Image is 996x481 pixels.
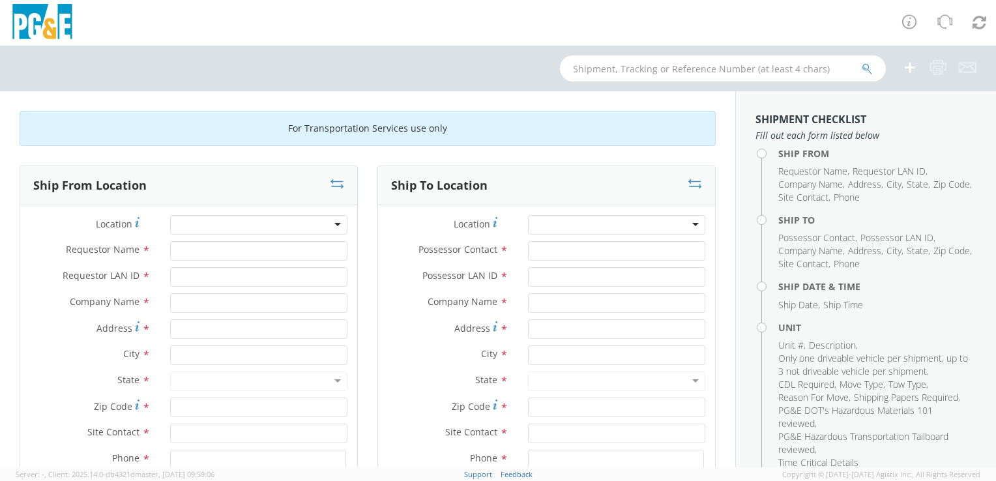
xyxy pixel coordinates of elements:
a: Feedback [501,469,533,479]
span: Company Name [428,295,497,308]
span: Phone [112,452,139,464]
h4: Unit [778,323,976,332]
span: Site Contact [778,191,828,203]
li: , [778,299,820,312]
span: Requestor LAN ID [853,165,926,177]
h3: Ship To Location [391,179,488,192]
span: Unit # [778,339,804,351]
span: Site Contact [445,426,497,438]
li: , [778,352,973,378]
span: State [907,178,928,190]
span: master, [DATE] 09:59:06 [135,469,214,479]
span: Address [848,244,881,257]
li: , [778,178,845,191]
span: Reason For Move [778,391,849,403]
span: Description [809,339,856,351]
span: Phone [834,257,860,270]
span: City [886,178,901,190]
span: Client: 2025.14.0-db4321d [48,469,214,479]
li: , [848,178,883,191]
span: Possessor Contact [418,243,497,255]
span: City [886,244,901,257]
li: , [933,178,972,191]
span: Requestor Name [778,165,847,177]
span: PG&E Hazardous Transportation Tailboard reviewed [778,430,948,456]
li: , [853,165,928,178]
li: , [854,391,960,404]
strong: Shipment Checklist [755,112,866,126]
input: Shipment, Tracking or Reference Number (at least 4 chars) [560,55,886,81]
span: Phone [834,191,860,203]
span: PG&E DOT's Hazardous Materials 101 reviewed [778,404,933,430]
li: , [778,404,973,430]
span: Ship Time [823,299,863,311]
li: , [778,257,830,270]
li: , [907,244,930,257]
h3: Ship From Location [33,179,147,192]
span: State [117,373,139,386]
h4: Ship Date & Time [778,282,976,291]
li: , [886,178,903,191]
span: Fill out each form listed below [755,129,976,142]
h4: Ship To [778,215,976,225]
span: Site Contact [778,257,828,270]
span: Site Contact [87,426,139,438]
span: Possessor LAN ID [860,231,933,244]
li: , [907,178,930,191]
span: City [481,347,497,360]
li: , [848,244,883,257]
span: Time Critical Details [778,456,858,469]
span: Move Type [840,378,883,390]
span: Company Name [778,178,843,190]
span: Address [96,322,132,334]
li: , [933,244,972,257]
li: , [886,244,903,257]
span: Ship Date [778,299,818,311]
span: Server: - [16,469,46,479]
span: Zip Code [933,178,970,190]
li: , [778,430,973,456]
span: Requestor Name [66,243,139,255]
li: , [778,231,857,244]
a: Support [464,469,492,479]
span: State [907,244,928,257]
li: , [840,378,885,391]
li: , [860,231,935,244]
span: Possessor LAN ID [422,269,497,282]
li: , [778,378,836,391]
li: , [809,339,858,352]
li: , [778,165,849,178]
span: Phone [470,452,497,464]
span: Shipping Papers Required [854,391,958,403]
li: , [778,391,851,404]
span: Only one driveable vehicle per shipment, up to 3 not driveable vehicle per shipment [778,352,968,377]
span: City [123,347,139,360]
span: Possessor Contact [778,231,855,244]
span: Copyright © [DATE]-[DATE] Agistix Inc., All Rights Reserved [782,469,980,480]
span: CDL Required [778,378,834,390]
span: Zip Code [933,244,970,257]
span: Tow Type [888,378,926,390]
span: State [475,373,497,386]
span: Location [454,218,490,230]
span: Location [96,218,132,230]
span: Company Name [70,295,139,308]
li: , [778,339,806,352]
span: Company Name [778,244,843,257]
li: , [888,378,928,391]
span: , [44,469,46,479]
span: Zip Code [94,400,132,413]
span: Zip Code [452,400,490,413]
h4: Ship From [778,149,976,158]
img: pge-logo-06675f144f4cfa6a6814.png [10,4,75,42]
span: Requestor LAN ID [63,269,139,282]
li: , [778,191,830,204]
span: Address [454,322,490,334]
span: Address [848,178,881,190]
div: For Transportation Services use only [20,111,716,146]
li: , [778,244,845,257]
